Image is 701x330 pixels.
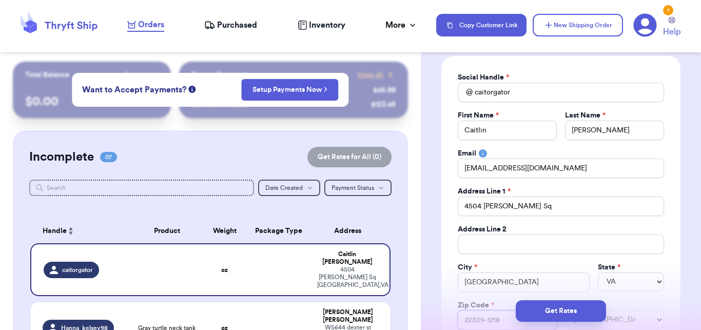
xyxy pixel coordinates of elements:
a: Payout [124,70,159,80]
span: Date Created [265,185,303,191]
button: New Shipping Order [533,14,623,36]
a: 1 [633,13,657,37]
div: $ 45.99 [373,85,396,95]
button: Setup Payments Now [242,79,339,101]
span: Payment Status [332,185,374,191]
div: @ [458,83,473,102]
button: Sort ascending [67,225,75,237]
a: Purchased [204,19,257,31]
strong: oz [221,267,228,273]
div: 4504 [PERSON_NAME] Sq [GEOGRAPHIC_DATA] , VA [317,266,377,289]
label: Social Handle [458,72,509,83]
th: Package Type [246,219,311,243]
a: Setup Payments Now [252,85,328,95]
label: Address Line 2 [458,224,507,235]
span: Want to Accept Payments? [82,84,186,96]
th: Product [131,219,203,243]
a: View all [357,70,396,80]
th: Address [311,219,391,243]
button: Get Rates [516,300,606,322]
div: [PERSON_NAME] [PERSON_NAME] [317,308,378,324]
span: Payout [124,70,146,80]
span: Inventory [309,19,345,31]
button: Payment Status [324,180,392,196]
label: City [458,262,477,273]
th: Weight [203,219,246,243]
span: Help [663,26,680,38]
label: First Name [458,110,499,121]
button: Date Created [258,180,320,196]
label: Email [458,148,476,159]
span: Handle [43,226,67,237]
a: Orders [127,18,164,32]
div: More [385,19,418,31]
button: Get Rates for All (0) [307,147,392,167]
a: Inventory [298,19,345,31]
div: Caitlin [PERSON_NAME] [317,250,377,266]
span: Orders [138,18,164,31]
span: View all [357,70,383,80]
span: 07 [100,152,117,162]
p: $ 0.00 [25,93,159,110]
a: Help [663,17,680,38]
label: State [598,262,620,273]
p: Total Balance [25,70,69,80]
label: Address Line 1 [458,186,511,197]
p: Recent Payments [191,70,248,80]
button: Copy Customer Link [436,14,527,36]
h2: Incomplete [29,149,94,165]
input: Search [29,180,254,196]
div: 1 [663,5,673,15]
span: Purchased [217,19,257,31]
label: Last Name [565,110,606,121]
span: caitorgator [62,266,93,274]
div: $ 123.45 [371,100,396,110]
